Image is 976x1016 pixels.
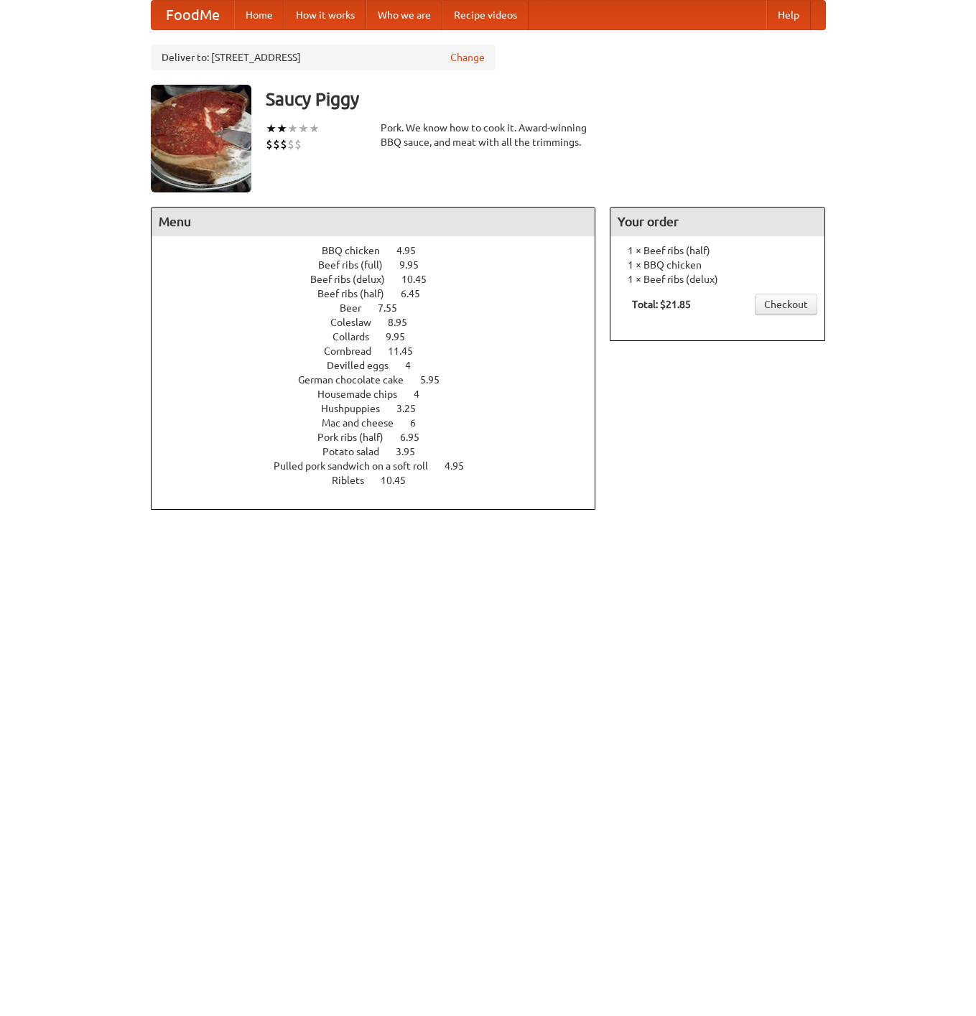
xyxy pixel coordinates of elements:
[632,299,691,310] b: Total: $21.85
[317,288,447,299] a: Beef ribs (half) 6.45
[388,345,427,357] span: 11.45
[298,374,418,386] span: German chocolate cake
[388,317,422,328] span: 8.95
[317,432,398,443] span: Pork ribs (half)
[234,1,284,29] a: Home
[322,446,394,457] span: Potato salad
[280,136,287,152] li: $
[366,1,442,29] a: Who we are
[420,374,454,386] span: 5.95
[327,360,403,371] span: Devilled eggs
[322,417,442,429] a: Mac and cheese 6
[332,475,378,486] span: Riblets
[333,331,432,342] a: Collards 9.95
[618,258,817,272] li: 1 × BBQ chicken
[327,360,437,371] a: Devilled eggs 4
[276,121,287,136] li: ★
[386,331,419,342] span: 9.95
[318,259,397,271] span: Beef ribs (full)
[310,274,399,285] span: Beef ribs (delux)
[400,432,434,443] span: 6.95
[318,259,445,271] a: Beef ribs (full) 9.95
[333,331,384,342] span: Collards
[287,136,294,152] li: $
[324,345,386,357] span: Cornbread
[152,208,595,236] h4: Menu
[330,317,386,328] span: Coleslaw
[450,50,485,65] a: Change
[266,85,826,113] h3: Saucy Piggy
[445,460,478,472] span: 4.95
[317,432,446,443] a: Pork ribs (half) 6.95
[322,417,408,429] span: Mac and cheese
[309,121,320,136] li: ★
[152,1,234,29] a: FoodMe
[618,272,817,286] li: 1 × Beef ribs (delux)
[766,1,811,29] a: Help
[321,403,442,414] a: Hushpuppies 3.25
[610,208,824,236] h4: Your order
[322,245,394,256] span: BBQ chicken
[405,360,425,371] span: 4
[273,136,280,152] li: $
[298,121,309,136] li: ★
[322,446,442,457] a: Potato salad 3.95
[396,403,430,414] span: 3.25
[284,1,366,29] a: How it works
[755,294,817,315] a: Checkout
[298,374,466,386] a: German chocolate cake 5.95
[396,245,430,256] span: 4.95
[317,388,412,400] span: Housemade chips
[414,388,434,400] span: 4
[399,259,433,271] span: 9.95
[321,403,394,414] span: Hushpuppies
[340,302,376,314] span: Beer
[340,302,424,314] a: Beer 7.55
[618,243,817,258] li: 1 × Beef ribs (half)
[322,245,442,256] a: BBQ chicken 4.95
[151,85,251,192] img: angular.jpg
[381,121,596,149] div: Pork. We know how to cook it. Award-winning BBQ sauce, and meat with all the trimmings.
[401,288,434,299] span: 6.45
[410,417,430,429] span: 6
[330,317,434,328] a: Coleslaw 8.95
[442,1,529,29] a: Recipe videos
[317,388,446,400] a: Housemade chips 4
[294,136,302,152] li: $
[381,475,420,486] span: 10.45
[266,136,273,152] li: $
[401,274,441,285] span: 10.45
[151,45,496,70] div: Deliver to: [STREET_ADDRESS]
[378,302,412,314] span: 7.55
[324,345,440,357] a: Cornbread 11.45
[317,288,399,299] span: Beef ribs (half)
[332,475,432,486] a: Riblets 10.45
[396,446,429,457] span: 3.95
[266,121,276,136] li: ★
[274,460,442,472] span: Pulled pork sandwich on a soft roll
[274,460,491,472] a: Pulled pork sandwich on a soft roll 4.95
[310,274,453,285] a: Beef ribs (delux) 10.45
[287,121,298,136] li: ★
